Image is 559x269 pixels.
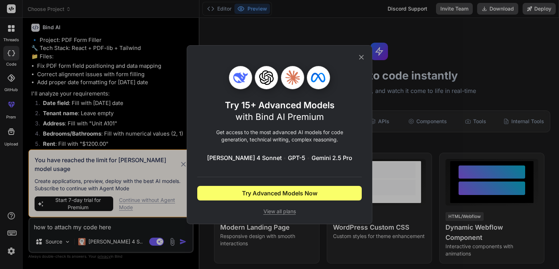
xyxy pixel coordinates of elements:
span: GPT-5 [288,153,305,162]
span: • [283,153,286,162]
h1: Try 15+ Advanced Models [225,100,334,123]
p: Get access to the most advanced AI models for code generation, technical writing, complex reasoning. [197,129,362,143]
button: Try Advanced Models Now [197,186,362,200]
span: View all plans [197,208,362,215]
span: Gemini 2.5 Pro [312,153,352,162]
span: [PERSON_NAME] 4 Sonnet [207,153,282,162]
span: Try Advanced Models Now [242,189,317,198]
span: • [307,153,310,162]
img: Deepseek [233,70,248,85]
span: with Bind AI Premium [235,112,324,122]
